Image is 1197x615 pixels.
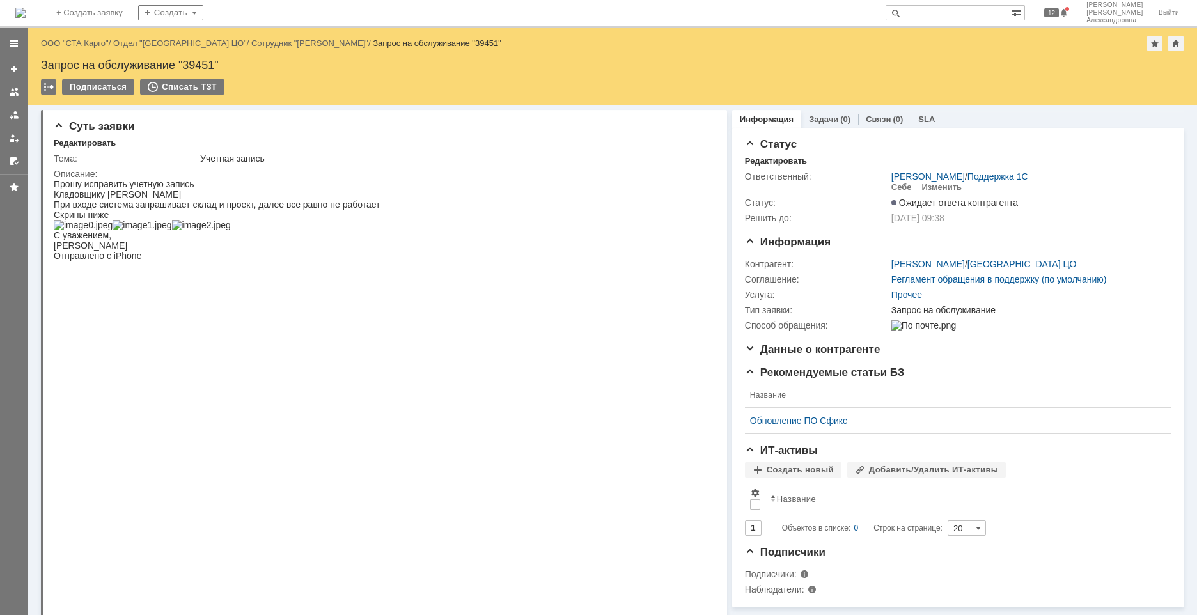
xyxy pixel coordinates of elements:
span: Суть заявки [54,120,134,132]
div: Создать [138,5,203,20]
div: / [113,38,251,48]
a: ООО "СТА Карго" [41,38,109,48]
span: Рекомендуемые статьи БЗ [745,366,905,378]
div: 0 [854,520,859,536]
div: Ответственный: [745,171,889,182]
span: Расширенный поиск [1012,6,1024,18]
span: Данные о контрагенте [745,343,880,355]
div: Учетная запись [200,153,707,164]
div: Работа с массовостью [41,79,56,95]
div: Редактировать [54,138,116,148]
div: / [891,171,1028,182]
div: / [891,259,1077,269]
span: Информация [745,236,831,248]
a: Регламент обращения в поддержку (по умолчанию) [891,274,1107,284]
div: (0) [840,114,850,124]
a: Задачи [809,114,838,124]
span: [PERSON_NAME] [1086,1,1143,9]
div: Запрос на обслуживание [891,305,1165,315]
th: Название [765,483,1161,515]
span: [DATE] 09:38 [891,213,944,223]
div: Тема: [54,153,198,164]
span: Александровна [1086,17,1143,24]
span: ИТ-активы [745,444,818,456]
div: Изменить [922,182,962,192]
a: [GEOGRAPHIC_DATA] ЦО [967,259,1077,269]
div: Запрос на обслуживание "39451" [41,59,1184,72]
div: Статус: [745,198,889,208]
div: Наблюдатели: [745,584,873,595]
div: Услуга: [745,290,889,300]
a: SLA [918,114,935,124]
div: Редактировать [745,156,807,166]
div: Подписчики: [745,569,873,579]
i: Строк на странице: [782,520,943,536]
a: Мои заявки [4,128,24,148]
div: Запрос на обслуживание "39451" [373,38,501,48]
div: Название [777,494,816,504]
a: Заявки в моей ответственности [4,105,24,125]
a: Связи [866,114,891,124]
div: Тип заявки: [745,305,889,315]
div: Соглашение: [745,274,889,284]
div: / [41,38,113,48]
img: logo [15,8,26,18]
span: Подписчики [745,546,825,558]
span: [PERSON_NAME] [1086,9,1143,17]
th: Название [745,383,1161,408]
img: По почте.png [891,320,956,331]
img: image2.jpeg [118,41,177,51]
div: Решить до: [745,213,889,223]
a: Сотрудник "[PERSON_NAME]" [251,38,368,48]
a: Заявки на командах [4,82,24,102]
span: Настройки [750,488,760,498]
a: Отдел "[GEOGRAPHIC_DATA] ЦО" [113,38,247,48]
a: Поддержка 1С [967,171,1028,182]
div: Себе [891,182,912,192]
a: Мои согласования [4,151,24,171]
span: Ожидает ответа контрагента [891,198,1018,208]
a: Перейти на домашнюю страницу [15,8,26,18]
div: Сделать домашней страницей [1168,36,1184,51]
div: Способ обращения: [745,320,889,331]
a: Прочее [891,290,922,300]
span: Статус [745,138,797,150]
a: [PERSON_NAME] [891,171,965,182]
div: Добавить в избранное [1147,36,1162,51]
a: Создать заявку [4,59,24,79]
img: image1.jpeg [59,41,118,51]
span: Объектов в списке: [782,524,850,533]
span: 12 [1044,8,1059,17]
a: Информация [740,114,794,124]
div: (0) [893,114,903,124]
a: Обновление ПО Сфикс [750,416,1156,426]
div: / [251,38,373,48]
div: Контрагент: [745,259,889,269]
a: [PERSON_NAME] [891,259,965,269]
div: Описание: [54,169,710,179]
